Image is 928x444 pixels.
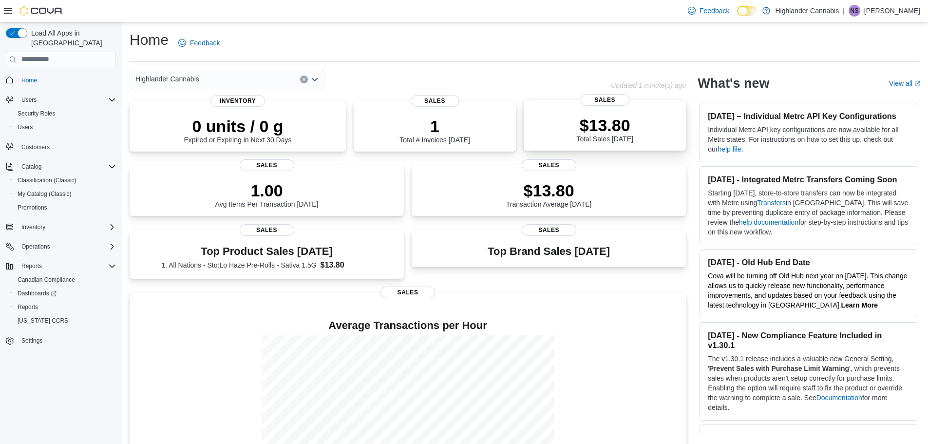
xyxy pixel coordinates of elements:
[161,260,316,270] dt: 1. All Nations - Sto:Lo Haze Pre-Rolls - Sativa 1.5G
[18,176,76,184] span: Classification (Classic)
[18,74,116,86] span: Home
[18,123,33,131] span: Users
[311,76,319,83] button: Open list of options
[21,163,41,171] span: Catalog
[10,287,120,300] a: Dashboards
[576,116,633,143] div: Total Sales [DATE]
[849,5,860,17] div: Navneet Singh
[18,110,55,117] span: Security Roles
[775,5,839,17] p: Highlander Cannabis
[321,259,372,271] dd: $13.80
[739,218,798,226] a: help documentation
[581,94,629,106] span: Sales
[184,116,292,136] p: 0 units / 0 g
[14,121,116,133] span: Users
[130,30,169,50] h1: Home
[2,240,120,253] button: Operations
[18,241,54,252] button: Operations
[6,69,116,373] nav: Complex example
[18,221,116,233] span: Inventory
[889,79,920,87] a: View allExternal link
[841,301,878,309] strong: Learn More
[18,94,40,106] button: Users
[2,160,120,174] button: Catalog
[10,107,120,120] button: Security Roles
[708,174,910,184] h3: [DATE] - Integrated Metrc Transfers Coming Soon
[14,108,116,119] span: Security Roles
[215,181,319,200] p: 1.00
[611,81,686,89] p: Updated 1 minute(s) ago
[698,76,769,91] h2: What's new
[14,174,116,186] span: Classification (Classic)
[708,272,907,309] span: Cova will be turning off Old Hub next year on [DATE]. This change allows us to quickly release ne...
[14,108,59,119] a: Security Roles
[399,116,470,136] p: 1
[14,288,116,299] span: Dashboards
[18,303,38,311] span: Reports
[18,221,49,233] button: Inventory
[19,6,63,16] img: Cova
[737,16,738,17] span: Dark Mode
[14,202,116,213] span: Promotions
[18,161,45,173] button: Catalog
[14,121,37,133] a: Users
[18,161,116,173] span: Catalog
[14,174,80,186] a: Classification (Classic)
[10,120,120,134] button: Users
[576,116,633,135] p: $13.80
[709,365,849,372] strong: Prevent Sales with Purchase Limit Warning
[18,204,47,212] span: Promotions
[10,201,120,214] button: Promotions
[914,81,920,87] svg: External link
[18,334,116,347] span: Settings
[18,141,116,153] span: Customers
[210,95,265,107] span: Inventory
[240,224,294,236] span: Sales
[851,5,859,17] span: NS
[18,335,46,347] a: Settings
[2,93,120,107] button: Users
[757,199,786,207] a: Transfers
[522,224,576,236] span: Sales
[864,5,920,17] p: [PERSON_NAME]
[18,276,75,284] span: Canadian Compliance
[18,260,46,272] button: Reports
[27,28,116,48] span: Load All Apps in [GEOGRAPHIC_DATA]
[506,181,592,200] p: $13.80
[708,111,910,121] h3: [DATE] – Individual Metrc API Key Configurations
[14,188,116,200] span: My Catalog (Classic)
[843,5,845,17] p: |
[2,140,120,154] button: Customers
[10,174,120,187] button: Classification (Classic)
[14,202,51,213] a: Promotions
[708,257,910,267] h3: [DATE] - Old Hub End Date
[399,116,470,144] div: Total # Invoices [DATE]
[18,141,54,153] a: Customers
[10,314,120,328] button: [US_STATE] CCRS
[10,300,120,314] button: Reports
[14,274,116,286] span: Canadian Compliance
[14,301,116,313] span: Reports
[684,1,733,20] a: Feedback
[21,223,45,231] span: Inventory
[190,38,220,48] span: Feedback
[411,95,459,107] span: Sales
[14,288,60,299] a: Dashboards
[2,220,120,234] button: Inventory
[14,188,76,200] a: My Catalog (Classic)
[21,262,42,270] span: Reports
[522,159,576,171] span: Sales
[21,96,37,104] span: Users
[14,274,79,286] a: Canadian Compliance
[21,337,42,345] span: Settings
[14,301,42,313] a: Reports
[2,259,120,273] button: Reports
[700,6,729,16] span: Feedback
[506,181,592,208] div: Transaction Average [DATE]
[21,77,37,84] span: Home
[816,394,862,402] a: Documentation
[300,76,308,83] button: Clear input
[718,145,741,153] a: help file
[18,190,72,198] span: My Catalog (Classic)
[137,320,678,331] h4: Average Transactions per Hour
